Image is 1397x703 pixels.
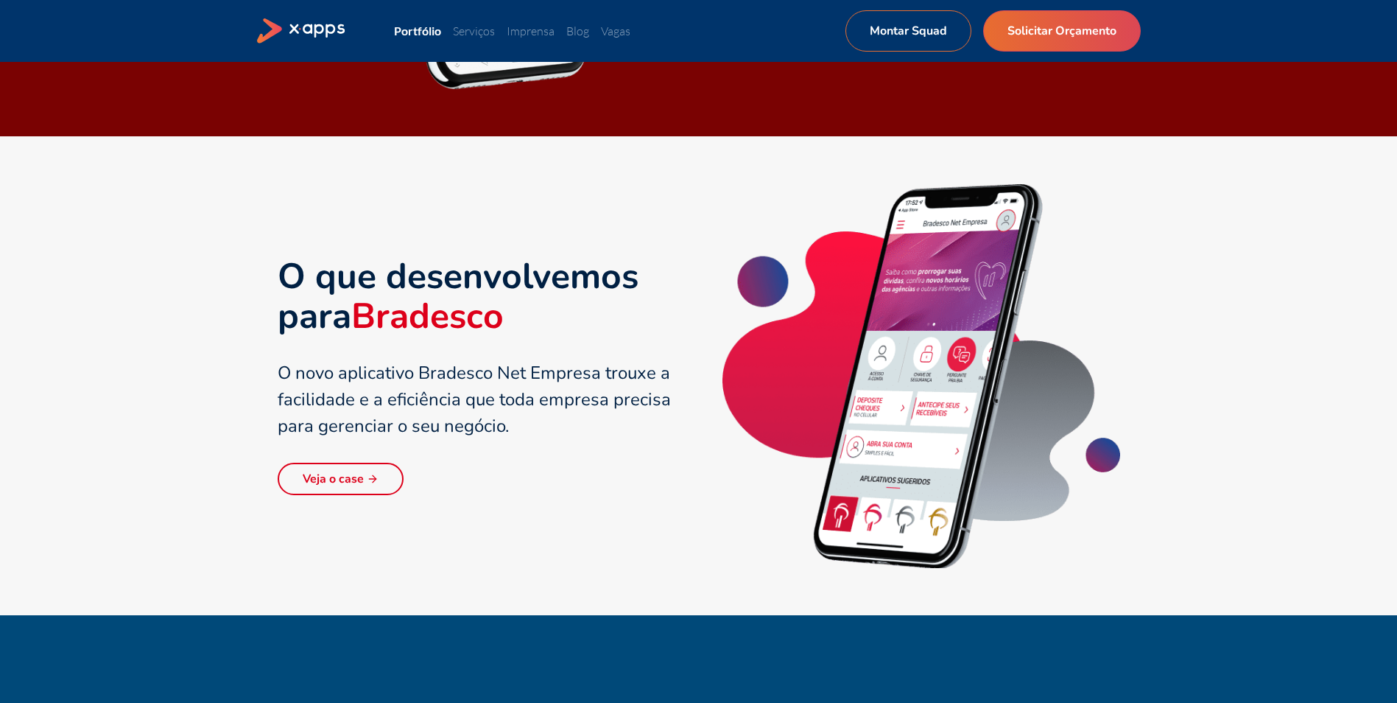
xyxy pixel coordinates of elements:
[453,24,495,38] a: Serviços
[845,10,971,52] a: Montar Squad
[351,292,504,340] strong: Bradesco
[601,24,630,38] a: Vagas
[566,24,589,38] a: Blog
[507,24,555,38] a: Imprensa
[278,360,675,439] div: O novo aplicativo Bradesco Net Empresa trouxe a facilidade e a eficiência que toda empresa precis...
[722,183,1120,568] img: Aplicativo do Bradesco aberto
[278,256,675,336] h2: O que desenvolvemos para
[983,10,1141,52] a: Solicitar Orçamento
[278,463,404,495] a: Veja o case
[394,24,441,38] a: Portfólio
